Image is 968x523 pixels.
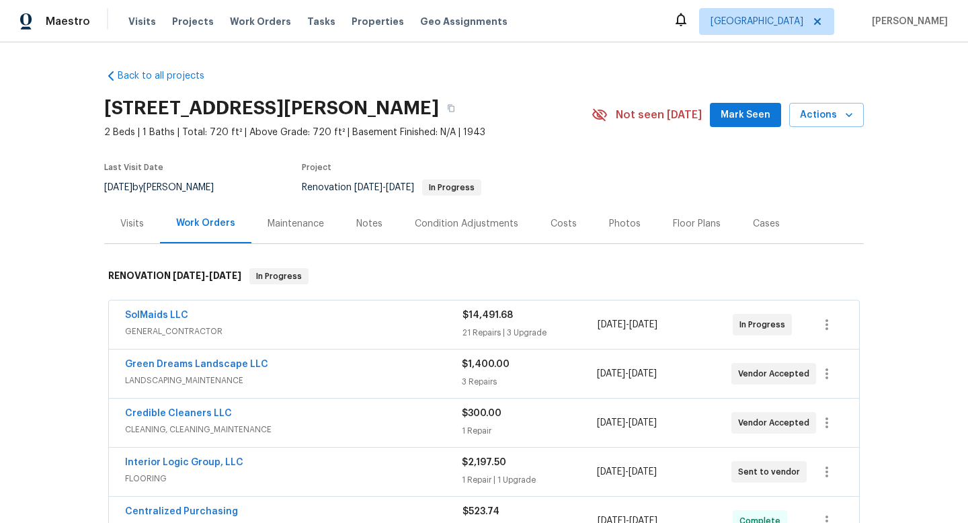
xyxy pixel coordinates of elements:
span: In Progress [424,184,480,192]
div: Floor Plans [673,217,721,231]
span: Renovation [302,183,481,192]
span: [DATE] [386,183,414,192]
div: Costs [551,217,577,231]
span: Sent to vendor [738,465,805,479]
span: 2 Beds | 1 Baths | Total: 720 ft² | Above Grade: 720 ft² | Basement Finished: N/A | 1943 [104,126,592,139]
span: CLEANING, CLEANING_MAINTENANCE [125,423,462,436]
a: Credible Cleaners LLC [125,409,232,418]
span: FLOORING [125,472,462,485]
div: by [PERSON_NAME] [104,179,230,196]
a: Interior Logic Group, LLC [125,458,243,467]
span: - [173,271,241,280]
div: 1 Repair | 1 Upgrade [462,473,596,487]
div: Notes [356,217,382,231]
a: Centralized Purchasing [125,507,238,516]
span: $14,491.68 [462,311,513,320]
div: 21 Repairs | 3 Upgrade [462,326,598,339]
span: - [597,367,657,380]
div: 1 Repair [462,424,596,438]
span: Not seen [DATE] [616,108,702,122]
div: Photos [609,217,641,231]
div: Cases [753,217,780,231]
span: [DATE] [597,467,625,477]
span: In Progress [251,270,307,283]
a: Back to all projects [104,69,233,83]
span: $523.74 [462,507,499,516]
div: Condition Adjustments [415,217,518,231]
span: - [354,183,414,192]
span: LANDSCAPING_MAINTENANCE [125,374,462,387]
span: [DATE] [629,467,657,477]
span: [DATE] [629,320,657,329]
span: Projects [172,15,214,28]
div: Maintenance [268,217,324,231]
span: $2,197.50 [462,458,506,467]
span: Actions [800,107,853,124]
span: - [597,465,657,479]
span: [GEOGRAPHIC_DATA] [711,15,803,28]
span: Mark Seen [721,107,770,124]
a: SolMaids LLC [125,311,188,320]
span: $300.00 [462,409,501,418]
span: - [598,318,657,331]
span: GENERAL_CONTRACTOR [125,325,462,338]
h2: [STREET_ADDRESS][PERSON_NAME] [104,102,439,115]
a: Green Dreams Landscape LLC [125,360,268,369]
span: Work Orders [230,15,291,28]
span: Last Visit Date [104,163,163,171]
span: - [597,416,657,430]
span: Properties [352,15,404,28]
span: Project [302,163,331,171]
span: [DATE] [104,183,132,192]
span: Vendor Accepted [738,367,815,380]
span: [DATE] [629,418,657,428]
div: 3 Repairs [462,375,596,389]
span: Maestro [46,15,90,28]
span: [DATE] [629,369,657,378]
button: Mark Seen [710,103,781,128]
h6: RENOVATION [108,268,241,284]
span: [DATE] [597,418,625,428]
span: [PERSON_NAME] [866,15,948,28]
span: Geo Assignments [420,15,508,28]
span: Visits [128,15,156,28]
span: Tasks [307,17,335,26]
span: $1,400.00 [462,360,510,369]
button: Actions [789,103,864,128]
div: Visits [120,217,144,231]
div: RENOVATION [DATE]-[DATE]In Progress [104,255,864,298]
span: [DATE] [597,369,625,378]
span: [DATE] [354,183,382,192]
span: In Progress [739,318,791,331]
div: Work Orders [176,216,235,230]
span: [DATE] [209,271,241,280]
span: [DATE] [598,320,626,329]
span: Vendor Accepted [738,416,815,430]
span: [DATE] [173,271,205,280]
